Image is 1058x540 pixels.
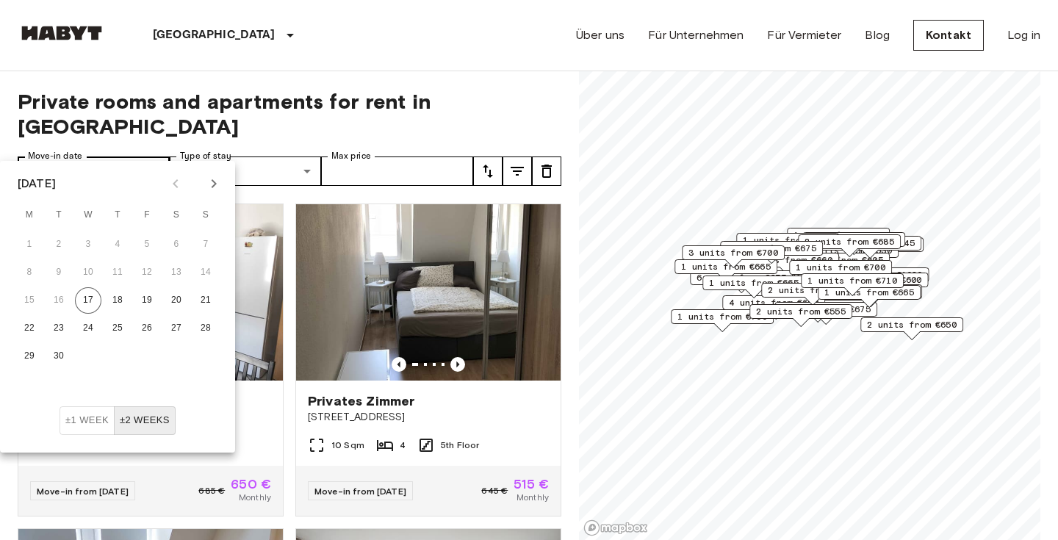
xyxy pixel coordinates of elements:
[767,26,841,44] a: Für Vermieter
[532,156,561,186] button: tune
[441,439,479,452] span: 5th Floor
[828,268,923,281] span: 9 units from €1020
[192,201,219,230] span: Sunday
[768,284,857,297] span: 2 units from €690
[60,406,115,435] button: ±1 week
[239,491,271,504] span: Monthly
[1007,26,1040,44] a: Log in
[331,439,364,452] span: 10 Sqm
[796,261,885,274] span: 1 units from €700
[517,491,549,504] span: Monthly
[296,204,561,381] img: Marketing picture of unit DE-04-029-005-03HF
[805,235,894,248] span: 2 units from €685
[46,201,72,230] span: Tuesday
[60,406,176,435] div: Move In Flexibility
[153,26,276,44] p: [GEOGRAPHIC_DATA]
[18,175,56,192] div: [DATE]
[231,478,271,491] span: 650 €
[674,259,777,282] div: Map marker
[134,287,160,314] button: 19
[450,357,465,372] button: Previous image
[865,26,890,44] a: Blog
[104,201,131,230] span: Thursday
[821,267,929,290] div: Map marker
[46,315,72,342] button: 23
[481,484,508,497] span: 645 €
[789,260,892,283] div: Map marker
[163,315,190,342] button: 27
[192,287,219,314] button: 21
[314,486,406,497] span: Move-in from [DATE]
[671,309,774,332] div: Map marker
[331,150,371,162] label: Max price
[503,156,532,186] button: tune
[308,392,414,410] span: Privates Zimmer
[163,287,190,314] button: 20
[473,156,503,186] button: tune
[827,273,922,287] span: 12 units from €600
[75,315,101,342] button: 24
[198,484,225,497] span: 685 €
[180,150,231,162] label: Type of stay
[794,228,883,242] span: 1 units from €650
[743,234,832,247] span: 1 units from €685
[798,234,901,257] div: Map marker
[46,343,72,370] button: 30
[75,287,101,314] button: 17
[16,343,43,370] button: 29
[702,276,805,298] div: Map marker
[677,310,767,323] span: 1 units from €700
[736,233,839,256] div: Map marker
[392,357,406,372] button: Previous image
[824,286,914,299] span: 1 units from €665
[720,241,823,264] div: Map marker
[756,305,846,318] span: 2 units from €555
[134,315,160,342] button: 26
[104,315,131,342] button: 25
[860,317,963,340] div: Map marker
[722,295,825,318] div: Map marker
[818,285,921,308] div: Map marker
[807,274,897,287] span: 1 units from €710
[16,201,43,230] span: Monday
[681,260,771,273] span: 1 units from €665
[809,233,899,246] span: 1 units from €615
[913,20,984,51] a: Kontakt
[16,315,43,342] button: 22
[37,486,129,497] span: Move-in from [DATE]
[400,439,406,452] span: 4
[114,406,176,435] button: ±2 weeks
[801,273,904,296] div: Map marker
[514,478,549,491] span: 515 €
[709,276,799,289] span: 1 units from €665
[787,228,890,251] div: Map marker
[802,232,905,255] div: Map marker
[28,150,82,162] label: Move-in date
[18,26,106,40] img: Habyt
[682,245,785,268] div: Map marker
[75,201,101,230] span: Wednesday
[761,283,864,306] div: Map marker
[781,303,871,316] span: 2 units from €675
[727,242,816,255] span: 1 units from €675
[749,304,852,327] div: Map marker
[729,296,818,309] span: 4 units from €600
[867,318,957,331] span: 2 units from €650
[308,410,549,425] span: [STREET_ADDRESS]
[295,204,561,516] a: Marketing picture of unit DE-04-029-005-03HFPrevious imagePrevious imagePrivates Zimmer[STREET_AD...
[736,253,839,276] div: Map marker
[576,26,625,44] a: Über uns
[192,315,219,342] button: 28
[583,519,648,536] a: Mapbox logo
[201,171,226,196] button: Next month
[104,287,131,314] button: 18
[648,26,744,44] a: Für Unternehmen
[134,201,160,230] span: Friday
[163,201,190,230] span: Saturday
[18,89,561,139] span: Private rooms and apartments for rent in [GEOGRAPHIC_DATA]
[688,246,778,259] span: 3 units from €700
[821,273,929,295] div: Map marker
[825,237,915,250] span: 2 units from €545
